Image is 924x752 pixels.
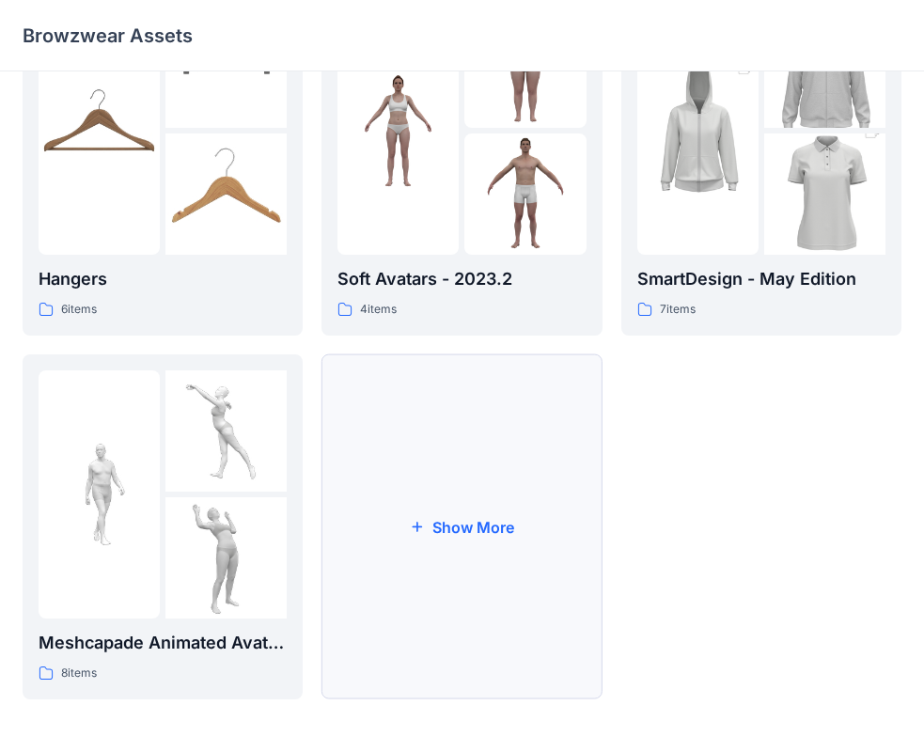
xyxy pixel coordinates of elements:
[337,70,459,191] img: folder 1
[165,497,287,619] img: folder 3
[23,354,303,699] a: folder 1folder 2folder 3Meshcapade Animated Avatars8items
[660,300,696,320] p: 7 items
[360,300,397,320] p: 4 items
[165,133,287,255] img: folder 3
[39,630,287,656] p: Meshcapade Animated Avatars
[637,266,885,292] p: SmartDesign - May Edition
[637,39,759,222] img: folder 1
[39,433,160,555] img: folder 1
[165,370,287,492] img: folder 2
[39,70,160,191] img: folder 1
[464,133,586,255] img: folder 3
[337,266,586,292] p: Soft Avatars - 2023.2
[764,103,885,286] img: folder 3
[39,266,287,292] p: Hangers
[23,23,193,49] p: Browzwear Assets
[321,354,602,699] button: Show More
[61,664,97,683] p: 8 items
[61,300,97,320] p: 6 items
